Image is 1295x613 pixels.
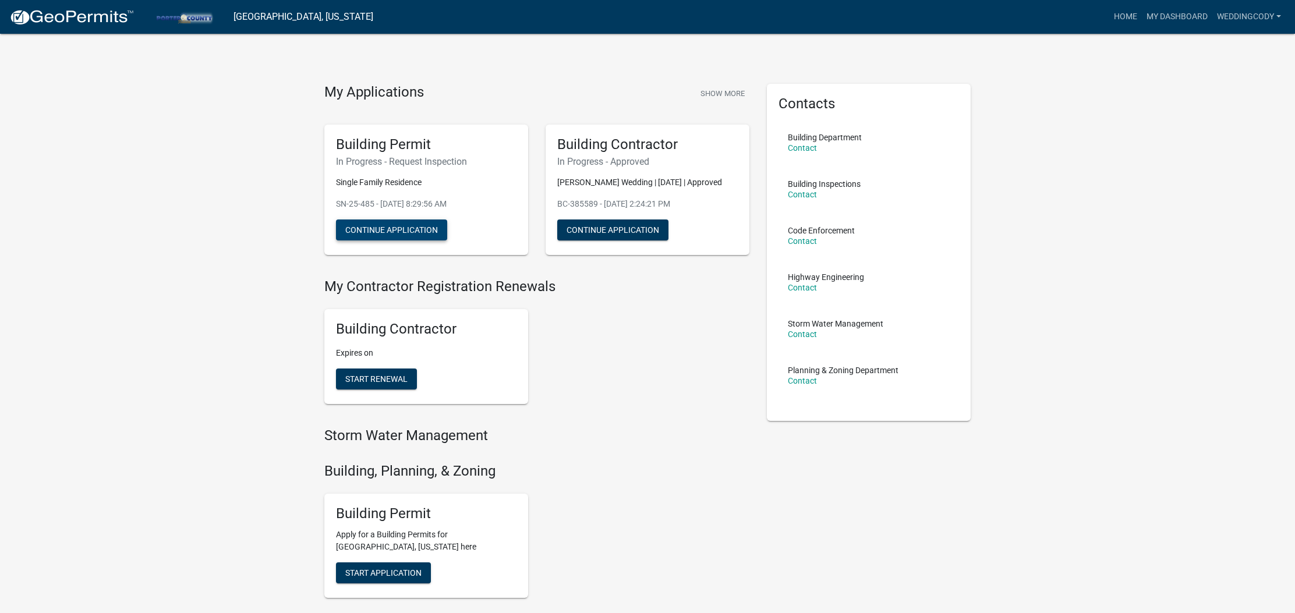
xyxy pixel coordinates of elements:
[1109,6,1142,28] a: Home
[336,529,516,553] p: Apply for a Building Permits for [GEOGRAPHIC_DATA], [US_STATE] here
[788,283,817,292] a: Contact
[788,180,861,188] p: Building Inspections
[1142,6,1212,28] a: My Dashboard
[557,156,738,167] h6: In Progress - Approved
[324,463,749,480] h4: Building, Planning, & Zoning
[788,143,817,153] a: Contact
[336,562,431,583] button: Start Application
[788,236,817,246] a: Contact
[557,198,738,210] p: BC-385589 - [DATE] 2:24:21 PM
[336,347,516,359] p: Expires on
[336,321,516,338] h5: Building Contractor
[788,320,883,328] p: Storm Water Management
[336,505,516,522] h5: Building Permit
[788,226,855,235] p: Code Enforcement
[788,133,862,141] p: Building Department
[336,176,516,189] p: Single Family Residence
[696,84,749,103] button: Show More
[336,156,516,167] h6: In Progress - Request Inspection
[345,374,408,384] span: Start Renewal
[233,7,373,27] a: [GEOGRAPHIC_DATA], [US_STATE]
[557,219,668,240] button: Continue Application
[336,219,447,240] button: Continue Application
[336,198,516,210] p: SN-25-485 - [DATE] 8:29:56 AM
[324,278,749,295] h4: My Contractor Registration Renewals
[345,568,422,577] span: Start Application
[788,376,817,385] a: Contact
[788,329,817,339] a: Contact
[143,9,224,24] img: Porter County, Indiana
[788,190,817,199] a: Contact
[336,368,417,389] button: Start Renewal
[557,136,738,153] h5: Building Contractor
[788,366,898,374] p: Planning & Zoning Department
[788,273,864,281] p: Highway Engineering
[557,176,738,189] p: [PERSON_NAME] Wedding | [DATE] | Approved
[1212,6,1286,28] a: WeddingCody
[779,95,959,112] h5: Contacts
[324,427,749,444] h4: Storm Water Management
[324,278,749,413] wm-registration-list-section: My Contractor Registration Renewals
[324,84,424,101] h4: My Applications
[336,136,516,153] h5: Building Permit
